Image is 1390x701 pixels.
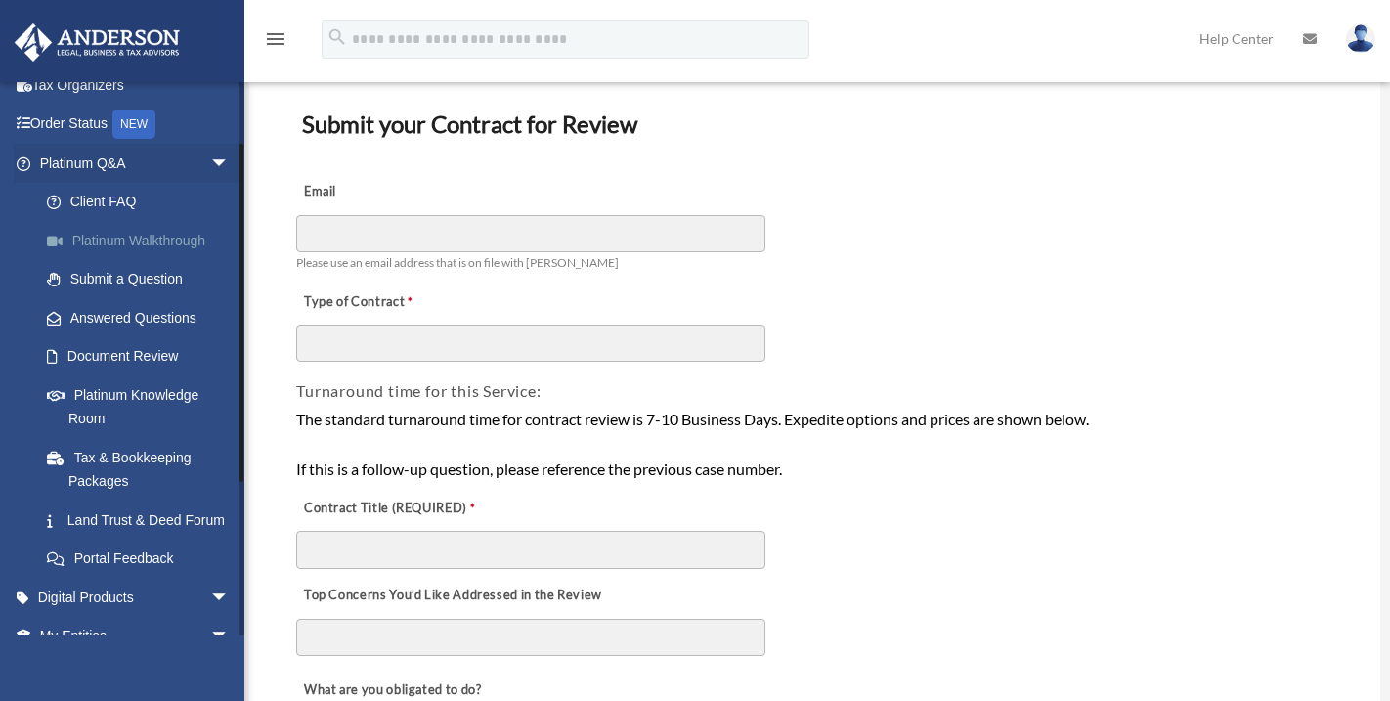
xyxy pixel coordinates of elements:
[296,255,619,270] span: Please use an email address that is on file with [PERSON_NAME]
[1346,24,1375,53] img: User Pic
[14,578,259,617] a: Digital Productsarrow_drop_down
[14,66,259,105] a: Tax Organizers
[296,495,492,522] label: Contract Title (REQUIRED)
[27,337,249,376] a: Document Review
[296,582,607,609] label: Top Concerns You’d Like Addressed in the Review
[210,578,249,618] span: arrow_drop_down
[27,221,259,260] a: Platinum Walkthrough
[326,26,348,48] i: search
[296,179,492,206] label: Email
[112,110,155,139] div: NEW
[9,23,186,62] img: Anderson Advisors Platinum Portal
[264,27,287,51] i: menu
[14,105,259,145] a: Order StatusNEW
[27,298,259,337] a: Answered Questions
[27,375,259,438] a: Platinum Knowledge Room
[27,501,259,540] a: Land Trust & Deed Forum
[296,288,492,316] label: Type of Contract
[27,260,259,299] a: Submit a Question
[27,540,259,579] a: Portal Feedback
[296,407,1332,482] div: The standard turnaround time for contract review is 7-10 Business Days. Expedite options and pric...
[210,617,249,657] span: arrow_drop_down
[27,183,259,222] a: Client FAQ
[14,617,259,656] a: My Entitiesarrow_drop_down
[296,381,541,400] span: Turnaround time for this Service:
[210,144,249,184] span: arrow_drop_down
[264,34,287,51] a: menu
[294,104,1334,145] h3: Submit your Contract for Review
[27,438,259,501] a: Tax & Bookkeeping Packages
[14,144,259,183] a: Platinum Q&Aarrow_drop_down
